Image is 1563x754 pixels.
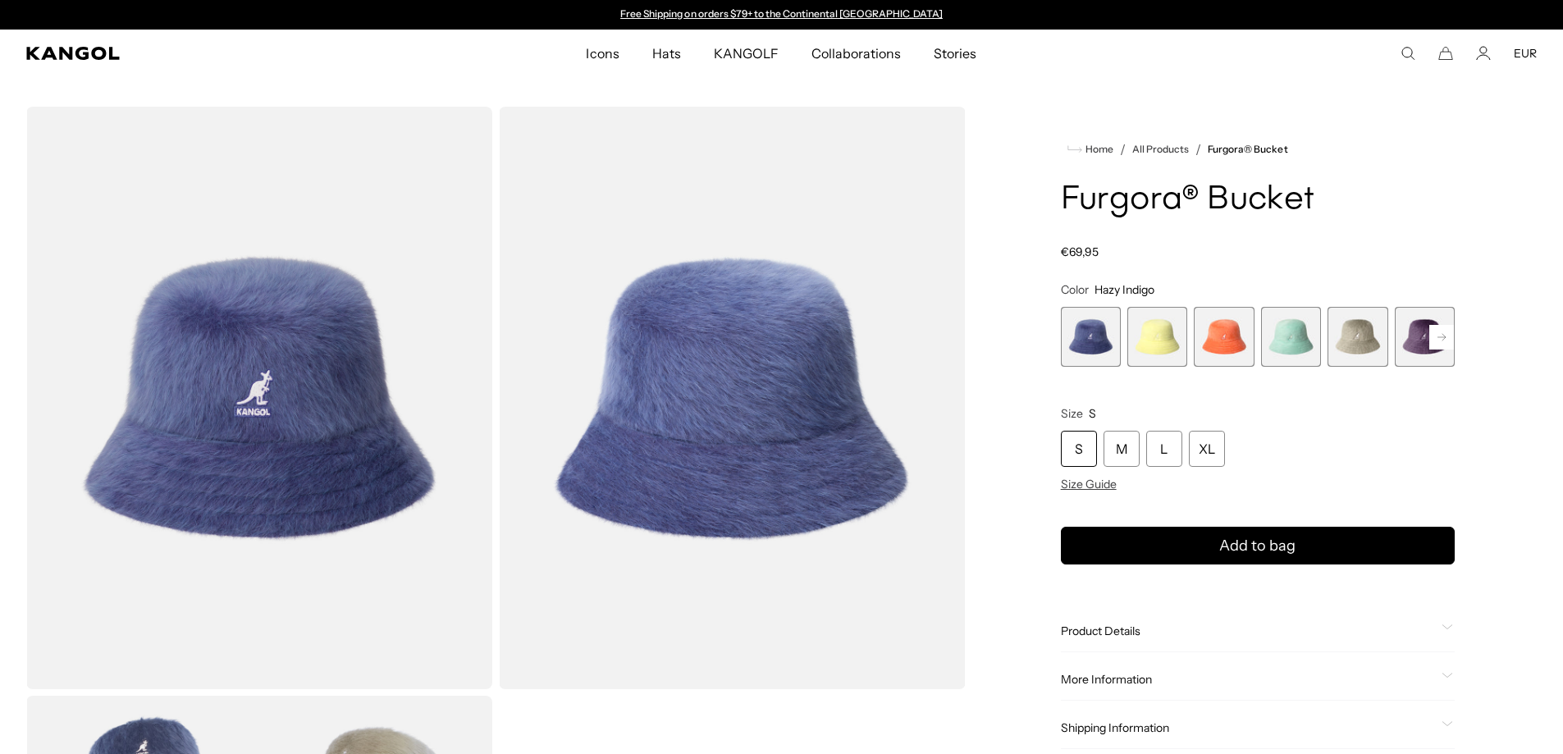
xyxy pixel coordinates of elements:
span: €69,95 [1061,244,1099,259]
div: Announcement [613,8,951,21]
img: color-hazy-indigo [26,107,492,689]
a: Icons [569,30,635,77]
div: 3 of 10 [1194,307,1254,367]
div: M [1104,431,1140,467]
span: Icons [586,30,619,77]
label: Coral Flame [1194,307,1254,367]
div: 2 of 10 [1127,307,1187,367]
label: Deep Plum [1395,307,1455,367]
div: 1 of 10 [1061,307,1121,367]
div: L [1146,431,1182,467]
a: Hats [636,30,697,77]
li: / [1113,139,1126,159]
div: 6 of 10 [1395,307,1455,367]
div: 5 of 10 [1328,307,1387,367]
a: Free Shipping on orders $79+ to the Continental [GEOGRAPHIC_DATA] [620,7,943,20]
span: Product Details [1061,624,1435,638]
label: Butter Chiffon [1127,307,1187,367]
label: Warm Grey [1328,307,1387,367]
slideshow-component: Announcement bar [613,8,951,21]
span: Hazy Indigo [1095,282,1154,297]
a: Stories [917,30,993,77]
span: Shipping Information [1061,720,1435,735]
button: Cart [1438,46,1453,61]
label: Aquatic [1261,307,1321,367]
a: Collaborations [795,30,917,77]
summary: Search here [1401,46,1415,61]
img: color-hazy-indigo [499,107,965,689]
div: XL [1189,431,1225,467]
span: Hats [652,30,681,77]
nav: breadcrumbs [1061,139,1455,159]
div: 1 of 2 [613,8,951,21]
span: S [1089,406,1096,421]
a: Account [1476,46,1491,61]
a: Furgora® Bucket [1208,144,1287,155]
button: EUR [1514,46,1537,61]
span: More Information [1061,672,1435,687]
a: Home [1067,142,1113,157]
h1: Furgora® Bucket [1061,182,1455,218]
span: Size [1061,406,1083,421]
span: Home [1082,144,1113,155]
span: KANGOLF [714,30,779,77]
span: Color [1061,282,1089,297]
a: KANGOLF [697,30,795,77]
li: / [1189,139,1201,159]
span: Stories [934,30,976,77]
label: Hazy Indigo [1061,307,1121,367]
span: Add to bag [1219,535,1296,557]
a: Kangol [26,47,389,60]
div: 4 of 10 [1261,307,1321,367]
span: Size Guide [1061,477,1117,491]
span: Collaborations [811,30,901,77]
div: S [1061,431,1097,467]
button: Add to bag [1061,527,1455,564]
a: All Products [1132,144,1189,155]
